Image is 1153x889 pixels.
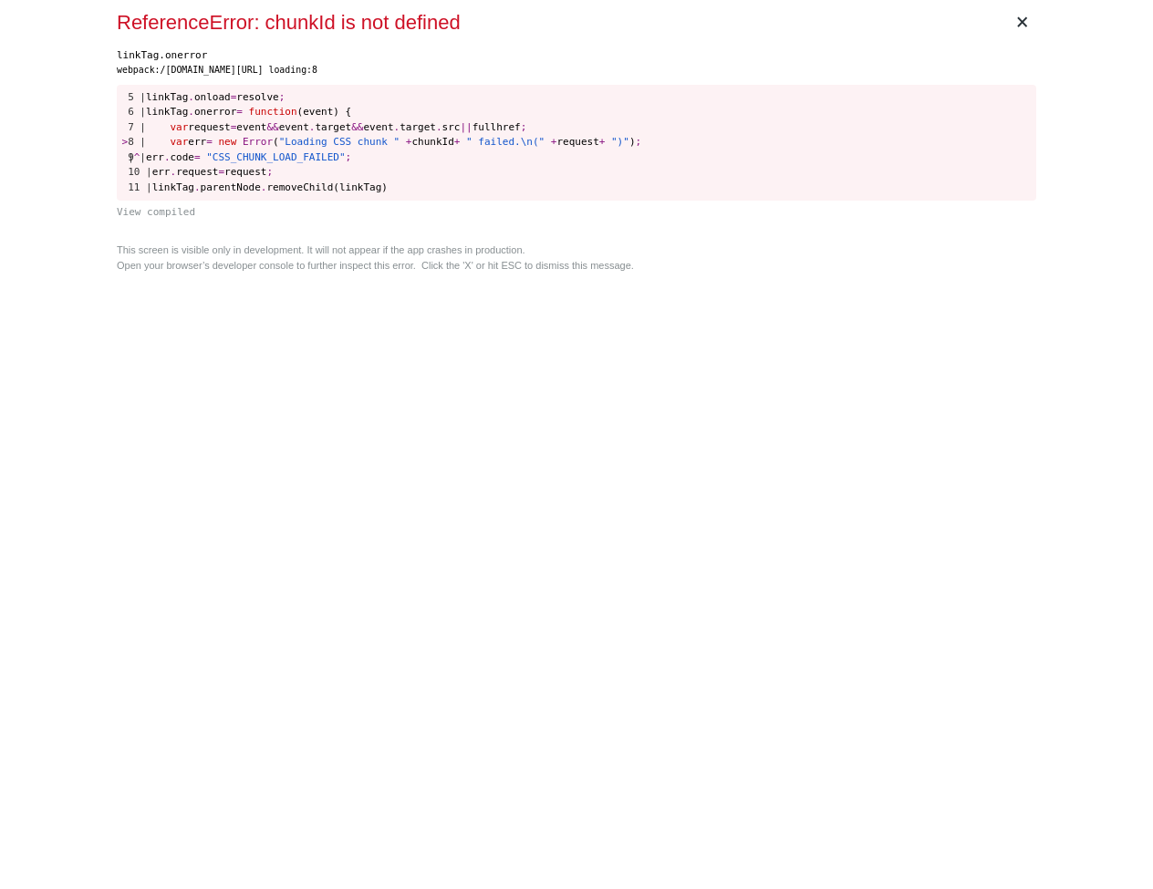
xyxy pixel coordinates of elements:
span: var [170,136,188,148]
span: + [551,136,557,148]
span: err [146,151,164,163]
span: " failed.\n(" [466,136,545,148]
span: event [279,121,309,133]
span: onerror [194,106,236,118]
span: ; [266,166,273,178]
span: request [176,166,218,178]
span: . [309,121,316,133]
span: var [170,121,188,133]
span: && [351,121,363,133]
span: ")" [611,136,629,148]
span: "Loading CSS chunk " [279,136,400,148]
span: ; [346,151,352,163]
span: | [128,151,134,163]
span: ) [629,136,636,148]
div: This screen is visible only in development. It will not appear if the app crashes in production. ... [117,243,1036,273]
span: function [249,106,297,118]
span: target [315,121,351,133]
span: src [442,121,461,133]
span: ^ [134,151,140,163]
span: request [224,166,266,178]
span: "CSS_CHUNK_LOAD_FAILED" [206,151,345,163]
span: > [122,136,129,148]
span: chunkId [411,136,453,148]
p: Hey GigRadar, Looks like your Upwork agency Codemotion 🥇 Upwork Awarded Best Web &amp; Mobile Dev... [79,52,315,70]
span: linkTag [146,106,188,118]
span: event [236,121,266,133]
span: ; [521,121,527,133]
span: . [436,121,442,133]
div: linkTag.onerror [117,48,1036,64]
span: fullhref [473,121,521,133]
span: resolve [236,91,278,103]
span: (event) { [297,106,352,118]
span: target [400,121,436,133]
span: . [171,166,177,178]
span: || [460,121,472,133]
div: message notification from Mariia, 3d ago. Hey GigRadar, Looks like your Upwork agency Codemotion ... [27,38,338,98]
span: && [266,121,278,133]
img: Profile image for Mariia [41,55,70,84]
span: request [556,136,598,148]
span: . [261,181,267,193]
span: . [164,151,171,163]
p: Message from Mariia, sent 3d ago [79,70,315,87]
span: ; [636,136,642,148]
span: + [454,136,461,148]
span: Error [243,136,273,148]
span: ; [279,91,286,103]
span: code [171,151,195,163]
span: err [152,166,171,178]
span: 5 | [128,91,146,103]
span: = [194,151,201,163]
span: = [218,166,224,178]
span: event [363,121,393,133]
span: = [206,136,213,148]
span: . [194,181,201,193]
span: ( [273,136,279,148]
span: 7 | [128,121,146,133]
div: ReferenceError: chunkId is not defined [117,7,1007,37]
span: linkTag [146,91,188,103]
span: new [218,136,236,148]
span: . [394,121,400,133]
span: 11 | [128,181,152,193]
span: = [231,121,237,133]
span: + [599,136,606,148]
span: + [406,136,412,148]
span: = [236,106,243,118]
span: parentNode [201,181,261,193]
span: 8 | [128,136,146,148]
span: webpack:/[DOMAIN_NAME][URL] loading:8 [117,65,317,75]
span: = [231,91,237,103]
button: View compiled [117,205,1036,221]
span: request [188,121,230,133]
span: onload [194,91,231,103]
span: 6 | [128,106,146,118]
span: 10 | [128,166,152,178]
span: . [188,91,194,103]
span: removeChild(linkTag) [266,181,387,193]
span: . [188,106,194,118]
span: linkTag [152,181,194,193]
span: err [188,136,206,148]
